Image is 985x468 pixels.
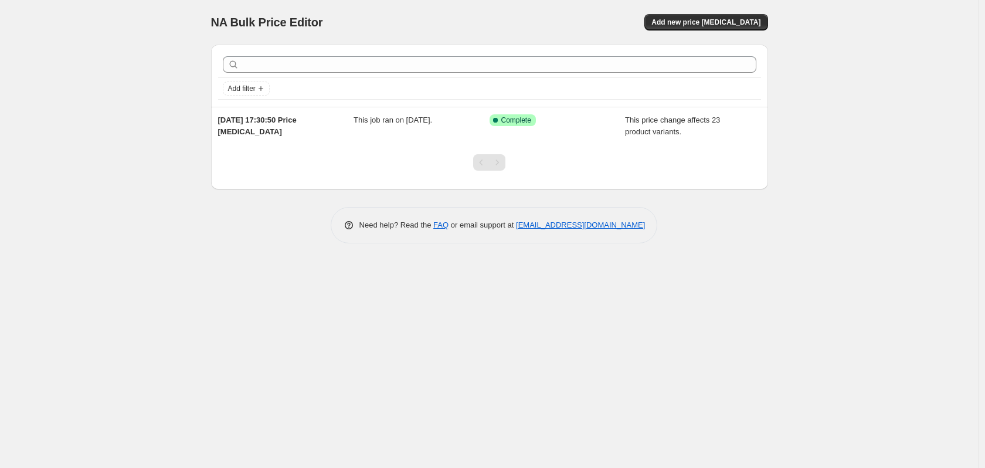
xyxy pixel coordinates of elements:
[473,154,505,171] nav: Pagination
[433,221,449,229] a: FAQ
[211,16,323,29] span: NA Bulk Price Editor
[218,116,297,136] span: [DATE] 17:30:50 Price [MEDICAL_DATA]
[359,221,434,229] span: Need help? Read the
[625,116,720,136] span: This price change affects 23 product variants.
[501,116,531,125] span: Complete
[223,82,270,96] button: Add filter
[644,14,767,30] button: Add new price [MEDICAL_DATA]
[228,84,256,93] span: Add filter
[354,116,432,124] span: This job ran on [DATE].
[516,221,645,229] a: [EMAIL_ADDRESS][DOMAIN_NAME]
[651,18,760,27] span: Add new price [MEDICAL_DATA]
[449,221,516,229] span: or email support at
